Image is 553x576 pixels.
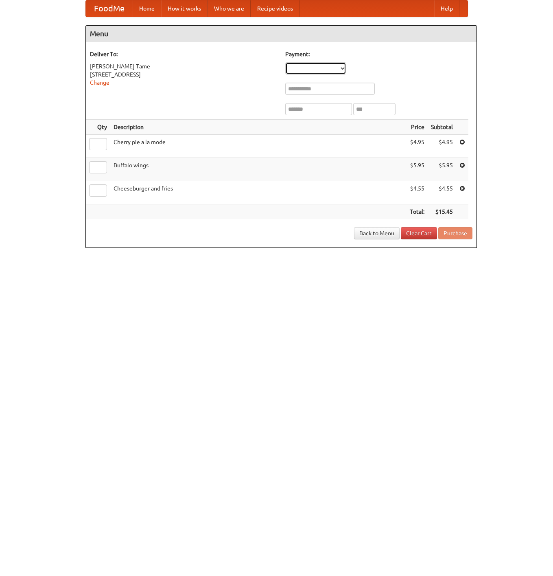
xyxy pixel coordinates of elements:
[208,0,251,17] a: Who we are
[90,79,109,86] a: Change
[110,158,407,181] td: Buffalo wings
[401,227,437,239] a: Clear Cart
[285,50,472,58] h5: Payment:
[86,0,133,17] a: FoodMe
[251,0,299,17] a: Recipe videos
[428,135,456,158] td: $4.95
[407,120,428,135] th: Price
[407,181,428,204] td: $4.55
[133,0,161,17] a: Home
[354,227,400,239] a: Back to Menu
[438,227,472,239] button: Purchase
[86,26,476,42] h4: Menu
[90,50,277,58] h5: Deliver To:
[428,204,456,219] th: $15.45
[407,135,428,158] td: $4.95
[90,70,277,79] div: [STREET_ADDRESS]
[428,120,456,135] th: Subtotal
[110,181,407,204] td: Cheeseburger and fries
[428,181,456,204] td: $4.55
[110,120,407,135] th: Description
[407,158,428,181] td: $5.95
[90,62,277,70] div: [PERSON_NAME] Tame
[86,120,110,135] th: Qty
[161,0,208,17] a: How it works
[428,158,456,181] td: $5.95
[407,204,428,219] th: Total:
[110,135,407,158] td: Cherry pie a la mode
[434,0,459,17] a: Help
